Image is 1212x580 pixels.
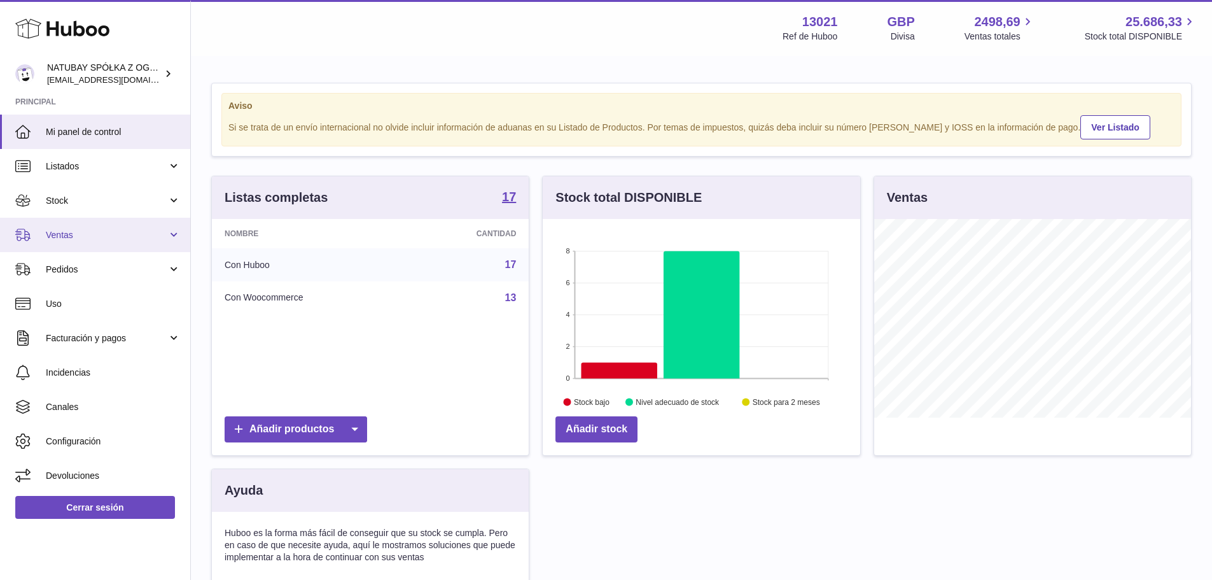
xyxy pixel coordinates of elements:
p: Huboo es la forma más fácil de conseguir que su stock se cumpla. Pero en caso de que necesite ayu... [225,527,516,563]
span: Facturación y pagos [46,332,167,344]
strong: 17 [502,190,516,203]
text: Stock bajo [574,398,609,407]
span: Incidencias [46,367,181,379]
div: Ref de Huboo [783,31,837,43]
text: 0 [566,374,570,382]
span: [EMAIL_ADDRESS][DOMAIN_NAME] [47,74,187,85]
span: Uso [46,298,181,310]
a: 25.686,33 Stock total DISPONIBLE [1085,13,1197,43]
h3: Stock total DISPONIBLE [555,189,702,206]
div: Si se trata de un envío internacional no olvide incluir información de aduanas en su Listado de P... [228,113,1174,139]
text: 2 [566,343,570,350]
td: Con Huboo [212,248,407,281]
text: Stock para 2 meses [753,398,820,407]
text: 4 [566,311,570,318]
h3: Listas completas [225,189,328,206]
td: Con Woocommerce [212,281,407,315]
text: Nivel adecuado de stock [636,398,720,407]
span: Pedidos [46,264,167,276]
span: Ventas [46,229,167,241]
a: 17 [502,190,516,206]
strong: 13021 [802,13,838,31]
a: Ver Listado [1080,115,1150,139]
span: Listados [46,160,167,173]
span: Stock total DISPONIBLE [1085,31,1197,43]
span: Stock [46,195,167,207]
th: Nombre [212,219,407,248]
div: Divisa [891,31,915,43]
a: 2498,69 Ventas totales [965,13,1035,43]
span: Mi panel de control [46,126,181,138]
text: 8 [566,247,570,255]
h3: Ventas [887,189,928,206]
a: 17 [505,259,517,270]
text: 6 [566,279,570,286]
span: Ventas totales [965,31,1035,43]
div: NATUBAY SPÓŁKA Z OGRANICZONĄ ODPOWIEDZIALNOŚCIĄ [47,62,162,86]
strong: Aviso [228,100,1174,112]
span: Canales [46,401,181,413]
a: 13 [505,292,517,303]
a: Añadir stock [555,416,637,442]
h3: Ayuda [225,482,263,499]
th: Cantidad [407,219,529,248]
span: 25.686,33 [1125,13,1182,31]
span: Devoluciones [46,470,181,482]
a: Añadir productos [225,416,367,442]
span: 2498,69 [974,13,1020,31]
strong: GBP [887,13,914,31]
span: Configuración [46,435,181,448]
a: Cerrar sesión [15,496,175,519]
img: internalAdmin-13021@internal.huboo.com [15,64,34,83]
